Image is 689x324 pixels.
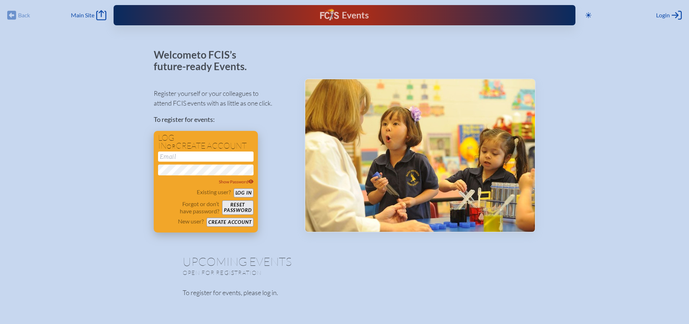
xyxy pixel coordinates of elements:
p: Open for registration [183,269,374,276]
span: Main Site [71,12,94,19]
h1: Upcoming Events [183,256,507,267]
span: Login [656,12,670,19]
p: To register for events: [154,115,293,124]
button: Log in [234,188,254,197]
span: or [167,143,176,150]
div: FCIS Events — Future ready [241,9,448,22]
button: Resetpassword [222,200,253,215]
p: Existing user? [197,188,231,196]
p: To register for events, please log in. [183,288,507,298]
p: Forgot or don’t have password? [158,200,220,215]
p: New user? [178,218,204,225]
p: Register yourself or your colleagues to attend FCIS events with as little as one click. [154,89,293,108]
a: Main Site [71,10,106,20]
button: Create account [207,218,253,227]
p: Welcome to FCIS’s future-ready Events. [154,49,255,72]
img: Events [305,79,535,232]
span: Show Password [219,179,254,184]
h1: Log in create account [158,134,254,150]
input: Email [158,152,254,162]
